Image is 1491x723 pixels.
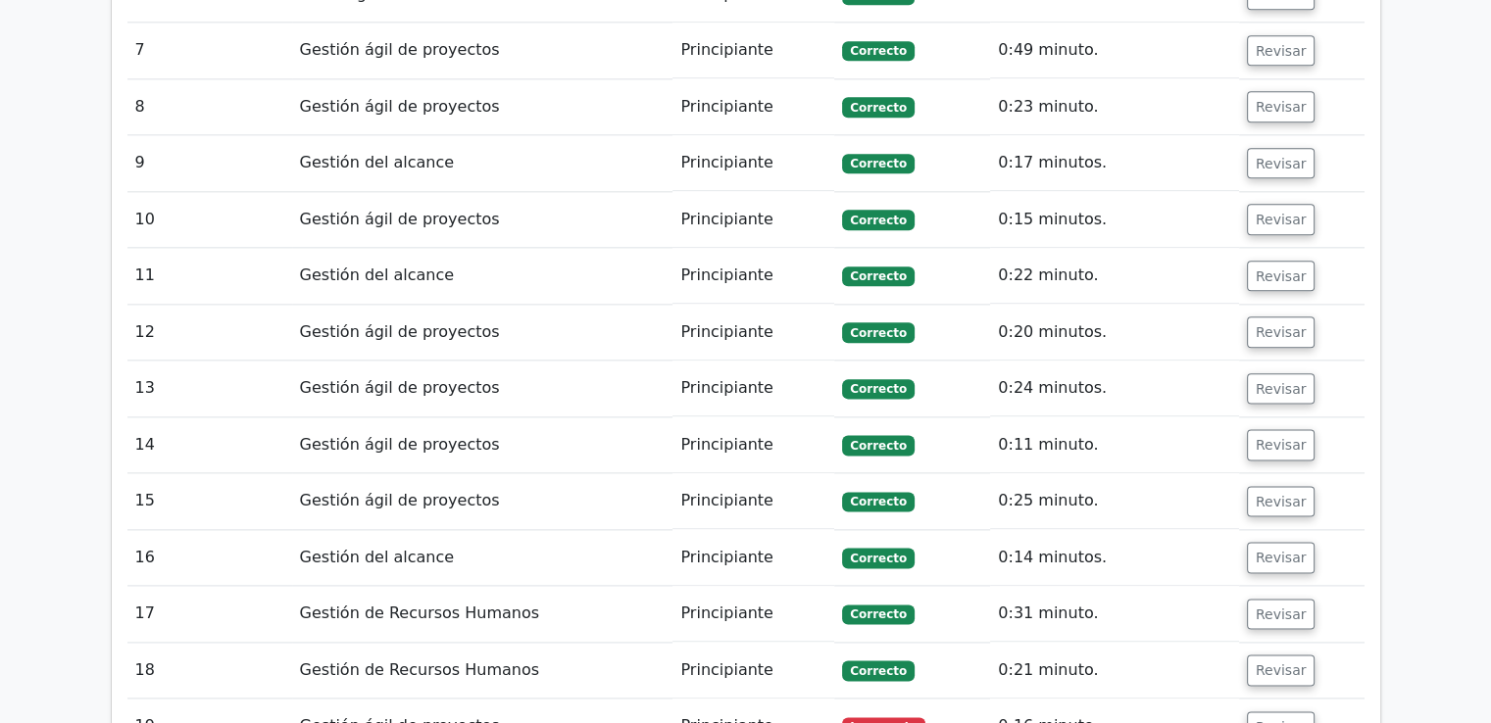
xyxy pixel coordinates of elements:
font: Correcto [850,157,907,170]
font: 10 [135,210,155,228]
font: Principiante [680,210,772,228]
font: Principiante [680,435,772,454]
font: Correcto [850,326,907,340]
font: 17 [135,603,155,622]
font: Gestión del alcance [300,153,454,171]
font: Revisar [1256,662,1307,678]
font: Gestión ágil de proyectos [300,378,500,397]
font: Gestión ágil de proyectos [300,40,500,59]
font: 0:21 minuto. [998,660,1098,679]
font: 0:20 minutos. [998,322,1107,341]
font: Revisar [1256,605,1307,621]
font: Correcto [850,101,907,115]
font: Principiante [680,265,772,284]
font: Revisar [1256,212,1307,227]
font: Correcto [850,495,907,508]
button: Revisar [1247,261,1316,292]
font: 0:15 minutos. [998,210,1107,228]
button: Revisar [1247,542,1316,573]
font: Gestión ágil de proyectos [300,210,500,228]
font: Revisar [1256,155,1307,170]
button: Revisar [1247,654,1316,686]
font: Gestión del alcance [300,548,454,566]
font: Correcto [850,439,907,453]
button: Revisar [1247,35,1316,67]
button: Revisar [1247,91,1316,122]
font: 18 [135,660,155,679]
font: 14 [135,435,155,454]
font: 0:22 minuto. [998,265,1098,284]
font: 0:14 minutos. [998,548,1107,566]
font: 11 [135,265,155,284]
font: 0:24 minutos. [998,378,1107,397]
button: Revisar [1247,204,1316,235]
font: Correcto [850,269,907,283]
button: Revisar [1247,373,1316,405]
font: Revisar [1256,42,1307,58]
font: Correcto [850,214,907,227]
font: 16 [135,548,155,566]
button: Revisar [1247,486,1316,517]
font: Gestión ágil de proyectos [300,435,500,454]
font: Principiante [680,378,772,397]
font: 8 [135,97,145,116]
font: 9 [135,153,145,171]
font: 0:17 minutos. [998,153,1107,171]
font: Revisar [1256,437,1307,453]
font: Gestión ágil de proyectos [300,97,500,116]
font: 0:23 minuto. [998,97,1098,116]
font: Revisar [1256,380,1307,396]
font: Correcto [850,552,907,565]
font: 13 [135,378,155,397]
font: Gestión de Recursos Humanos [300,660,540,679]
font: Correcto [850,664,907,678]
font: Principiante [680,603,772,622]
font: Revisar [1256,550,1307,565]
button: Revisar [1247,148,1316,179]
font: 12 [135,322,155,341]
font: 0:25 minuto. [998,491,1098,509]
font: Correcto [850,44,907,58]
font: Principiante [680,97,772,116]
button: Revisar [1247,429,1316,460]
font: Gestión ágil de proyectos [300,322,500,341]
font: 15 [135,491,155,509]
font: Revisar [1256,99,1307,115]
font: Revisar [1256,493,1307,508]
font: Correcto [850,607,907,621]
button: Revisar [1247,316,1316,348]
font: 7 [135,40,145,59]
font: 0:11 minuto. [998,435,1098,454]
font: Correcto [850,382,907,396]
font: Gestión de Recursos Humanos [300,603,540,622]
font: Principiante [680,660,772,679]
font: Revisar [1256,324,1307,340]
font: Principiante [680,153,772,171]
font: Principiante [680,40,772,59]
font: Principiante [680,322,772,341]
font: Gestión del alcance [300,265,454,284]
font: 0:49 minuto. [998,40,1098,59]
font: Principiante [680,491,772,509]
font: Revisar [1256,267,1307,283]
button: Revisar [1247,599,1316,630]
font: Gestión ágil de proyectos [300,491,500,509]
font: 0:31 minuto. [998,603,1098,622]
font: Principiante [680,548,772,566]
